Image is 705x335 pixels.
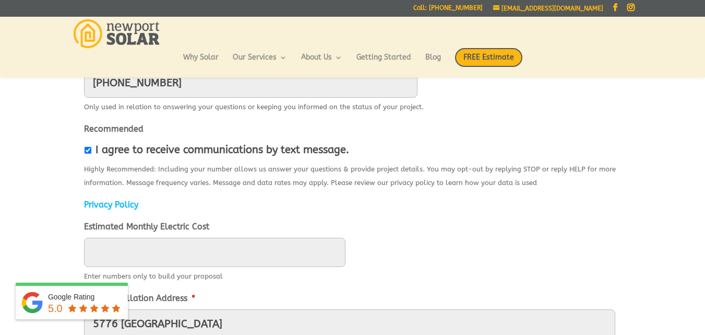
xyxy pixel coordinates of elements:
[425,54,441,72] a: Blog
[84,124,144,135] label: Recommended
[48,292,123,302] div: Google Rating
[95,144,349,156] label: I agree to receive communications by text message.
[84,200,138,210] a: Privacy Policy
[455,48,522,77] a: FREE Estimate
[493,5,603,12] a: [EMAIL_ADDRESS][DOMAIN_NAME]
[233,54,287,72] a: Our Services
[74,19,160,48] img: Newport Solar | Solar Energy Optimized.
[84,293,195,304] label: Solar Installation Address
[356,54,411,72] a: Getting Started
[84,98,424,114] div: Only used in relation to answering your questions or keeping you informed on the status of your p...
[413,5,483,16] a: Call: [PHONE_NUMBER]
[84,160,622,190] div: Highly Recommended: Including your number allows us answer your questions & provide project detai...
[183,54,219,72] a: Why Solar
[301,54,342,72] a: About Us
[455,48,522,67] span: FREE Estimate
[84,267,622,283] div: Enter numbers only to build your proposal
[84,222,209,233] label: Estimated Monthly Electric Cost
[48,303,63,314] span: 5.0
